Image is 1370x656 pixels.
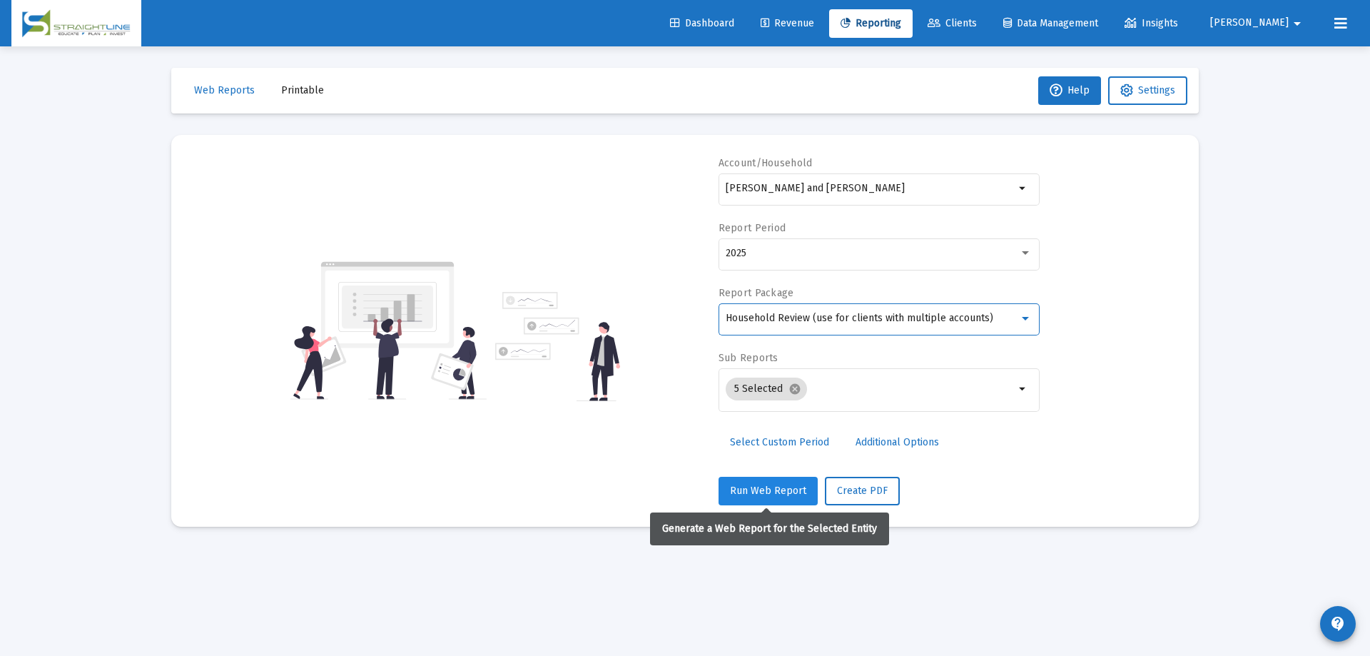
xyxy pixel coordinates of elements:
[726,247,746,259] span: 2025
[1193,9,1323,37] button: [PERSON_NAME]
[841,17,901,29] span: Reporting
[928,17,977,29] span: Clients
[1015,380,1032,398] mat-icon: arrow_drop_down
[1050,84,1090,96] span: Help
[825,477,900,505] button: Create PDF
[761,17,814,29] span: Revenue
[726,312,993,324] span: Household Review (use for clients with multiple accounts)
[1125,17,1178,29] span: Insights
[270,76,335,105] button: Printable
[290,260,487,401] img: reporting
[1289,9,1306,38] mat-icon: arrow_drop_down
[719,157,813,169] label: Account/Household
[730,485,806,497] span: Run Web Report
[22,9,131,38] img: Dashboard
[726,378,807,400] mat-chip: 5 Selected
[726,375,1015,403] mat-chip-list: Selection
[670,17,734,29] span: Dashboard
[730,436,829,448] span: Select Custom Period
[183,76,266,105] button: Web Reports
[1015,180,1032,197] mat-icon: arrow_drop_down
[829,9,913,38] a: Reporting
[719,287,794,299] label: Report Package
[1108,76,1187,105] button: Settings
[837,485,888,497] span: Create PDF
[719,477,818,505] button: Run Web Report
[1329,615,1346,632] mat-icon: contact_support
[659,9,746,38] a: Dashboard
[1038,76,1101,105] button: Help
[719,222,786,234] label: Report Period
[1210,17,1289,29] span: [PERSON_NAME]
[281,84,324,96] span: Printable
[495,292,620,401] img: reporting-alt
[194,84,255,96] span: Web Reports
[916,9,988,38] a: Clients
[719,352,778,364] label: Sub Reports
[749,9,826,38] a: Revenue
[726,183,1015,194] input: Search or select an account or household
[1138,84,1175,96] span: Settings
[856,436,939,448] span: Additional Options
[992,9,1110,38] a: Data Management
[1003,17,1098,29] span: Data Management
[788,383,801,395] mat-icon: cancel
[1113,9,1189,38] a: Insights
